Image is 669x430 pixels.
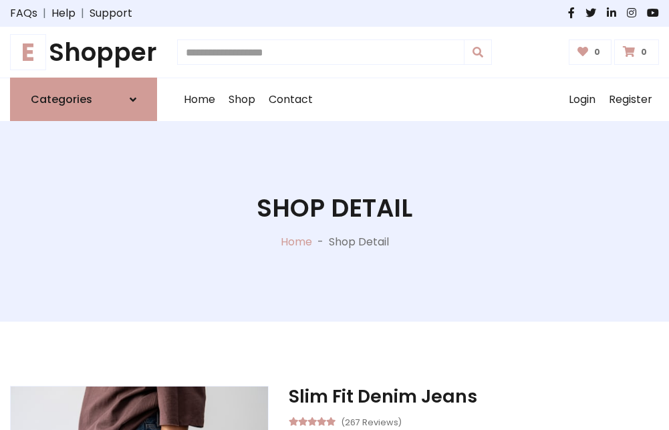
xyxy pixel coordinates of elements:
[10,37,157,67] h1: Shopper
[329,234,389,250] p: Shop Detail
[591,46,604,58] span: 0
[262,78,319,121] a: Contact
[341,413,402,429] small: (267 Reviews)
[31,93,92,106] h6: Categories
[638,46,650,58] span: 0
[10,78,157,121] a: Categories
[281,234,312,249] a: Home
[614,39,659,65] a: 0
[10,34,46,70] span: E
[222,78,262,121] a: Shop
[51,5,76,21] a: Help
[90,5,132,21] a: Support
[76,5,90,21] span: |
[10,37,157,67] a: EShopper
[257,193,412,223] h1: Shop Detail
[10,5,37,21] a: FAQs
[177,78,222,121] a: Home
[602,78,659,121] a: Register
[289,386,659,407] h3: Slim Fit Denim Jeans
[37,5,51,21] span: |
[569,39,612,65] a: 0
[312,234,329,250] p: -
[562,78,602,121] a: Login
